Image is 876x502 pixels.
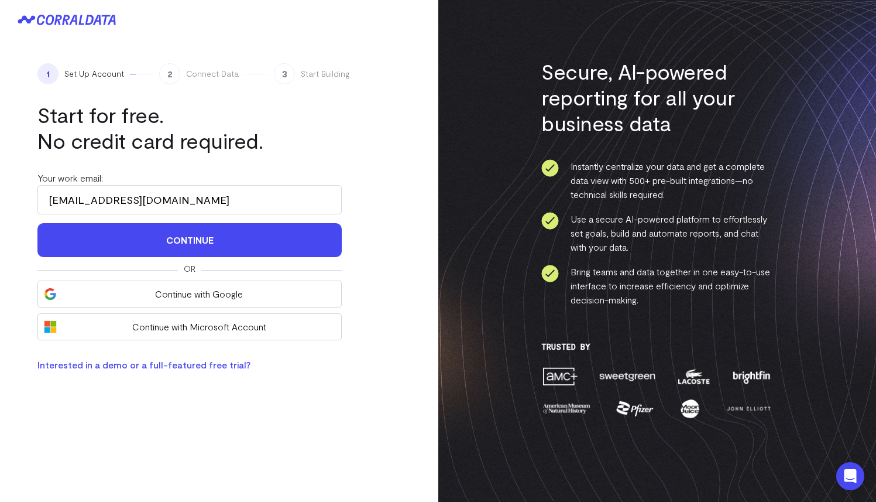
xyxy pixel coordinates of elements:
[37,313,342,340] button: Continue with Microsoft Account
[37,172,103,183] label: Your work email:
[159,63,180,84] span: 2
[836,462,864,490] div: Open Intercom Messenger
[37,185,342,214] input: Enter your work email address
[186,68,239,80] span: Connect Data
[37,102,342,153] h1: Start for free. No credit card required.
[64,68,124,80] span: Set Up Account
[301,68,350,80] span: Start Building
[541,265,772,307] li: Bring teams and data together in one easy-to-use interface to increase efficiency and optimize de...
[541,342,772,351] h3: Trusted By
[184,263,195,275] span: Or
[37,281,342,308] button: Continue with Google
[541,212,772,254] li: Use a secure AI-powered platform to effortlessly set goals, build and automate reports, and chat ...
[541,59,772,136] h3: Secure, AI-powered reporting for all your business data
[274,63,295,84] span: 3
[37,359,250,370] a: Interested in a demo or a full-featured free trial?
[37,63,59,84] span: 1
[541,159,772,202] li: Instantly centralize your data and get a complete data view with 500+ pre-built integrations—no t...
[63,287,335,301] span: Continue with Google
[37,223,342,257] button: Continue
[63,320,335,334] span: Continue with Microsoft Account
